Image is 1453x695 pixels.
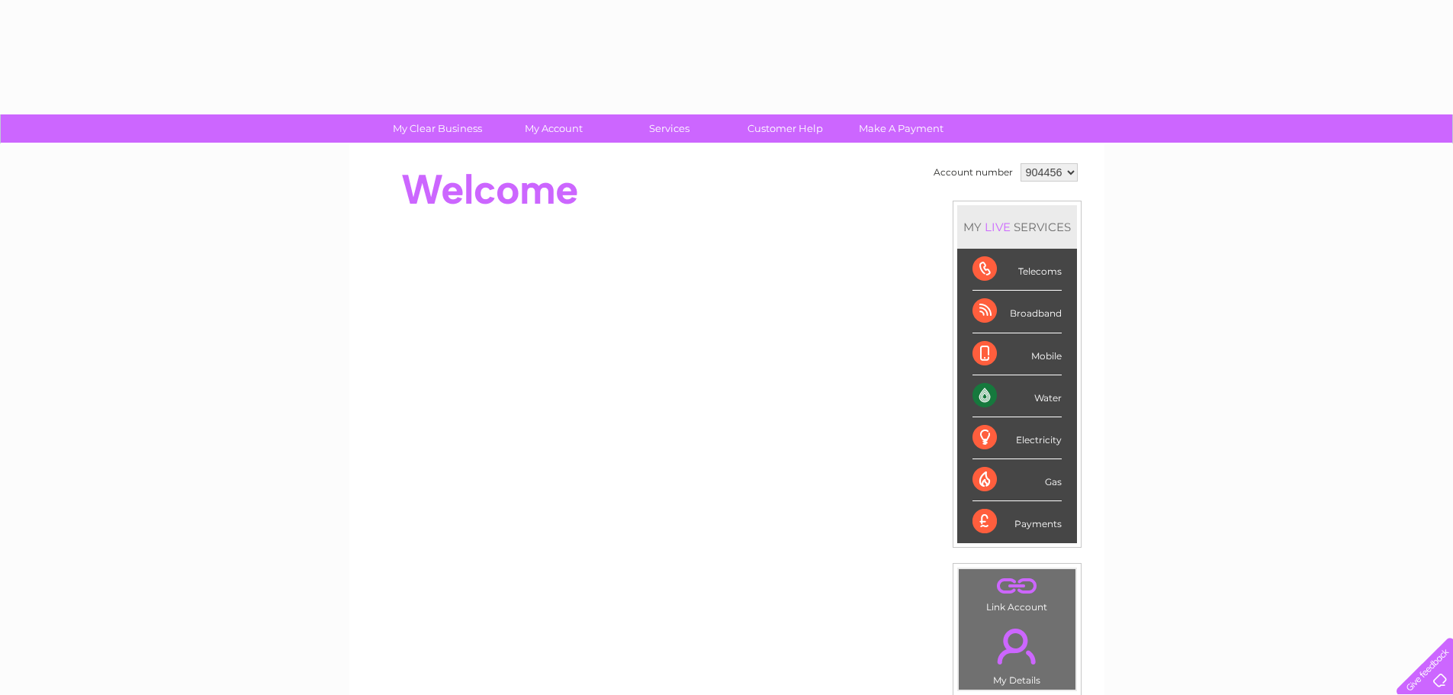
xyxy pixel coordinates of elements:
[972,291,1062,333] div: Broadband
[958,568,1076,616] td: Link Account
[972,417,1062,459] div: Electricity
[722,114,848,143] a: Customer Help
[972,459,1062,501] div: Gas
[490,114,616,143] a: My Account
[838,114,964,143] a: Make A Payment
[972,249,1062,291] div: Telecoms
[972,501,1062,542] div: Payments
[972,333,1062,375] div: Mobile
[930,159,1017,185] td: Account number
[958,616,1076,690] td: My Details
[982,220,1014,234] div: LIVE
[957,205,1077,249] div: MY SERVICES
[972,375,1062,417] div: Water
[606,114,732,143] a: Services
[963,619,1072,673] a: .
[375,114,500,143] a: My Clear Business
[963,573,1072,600] a: .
